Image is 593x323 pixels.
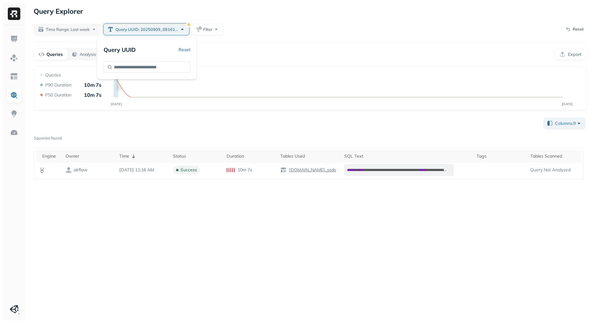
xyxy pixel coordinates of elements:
div: Tables Used [280,153,338,159]
img: Ryft [8,7,20,20]
p: Queries [47,51,63,57]
img: Unity [10,305,18,314]
div: Duration [227,153,274,159]
p: airflow [74,167,87,173]
img: Dashboard [10,35,18,43]
button: Query UUID: 20250909_081610_00007_9gje7 [104,24,189,35]
button: Reset [179,44,190,55]
tspan: [DATE] [562,102,573,106]
p: Query Explorer [34,6,83,17]
button: Reset [562,24,587,34]
div: Tables Scanned [530,153,578,159]
p: Analysis [80,51,96,57]
div: Engine [42,153,59,159]
img: Optimization [10,129,18,137]
span: Filter [203,27,213,32]
span: Time Range: Last week [46,27,90,32]
p: 10m 7s [84,82,101,88]
p: P90 Duration [45,82,71,88]
button: Export [554,49,587,60]
p: Query Not Analyzed [530,167,578,173]
img: Insights [10,110,18,118]
div: Time [119,153,167,160]
p: Sep 9, 2025 11:16 AM [119,167,167,173]
p: 1 queries found [34,135,62,141]
button: Columns:9 [543,118,586,129]
img: Assets [10,54,18,62]
p: Queries [45,72,61,78]
span: Query UUID: 20250909_081610_00007_9gje7 [115,27,178,32]
p: success [180,167,197,173]
tspan: [DATE] [111,102,122,106]
div: SQL Text [344,153,470,159]
p: Reset [573,26,584,32]
p: P50 Duration [45,92,71,98]
p: [DOMAIN_NAME]_ssds [288,167,336,173]
p: Query UUID [104,46,136,53]
div: Owner [66,153,113,159]
img: Asset Explorer [10,72,18,81]
div: Status [173,153,220,159]
p: 10m 7s [238,167,252,173]
p: 10m 7s [84,92,101,98]
img: Query Explorer [10,91,18,99]
span: Columns: 9 [555,120,582,126]
a: [DOMAIN_NAME]_ssds [287,167,336,173]
img: table [280,167,287,173]
button: Filter [192,24,223,35]
button: Time Range: Last week [34,24,101,35]
div: Tags [477,153,524,159]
